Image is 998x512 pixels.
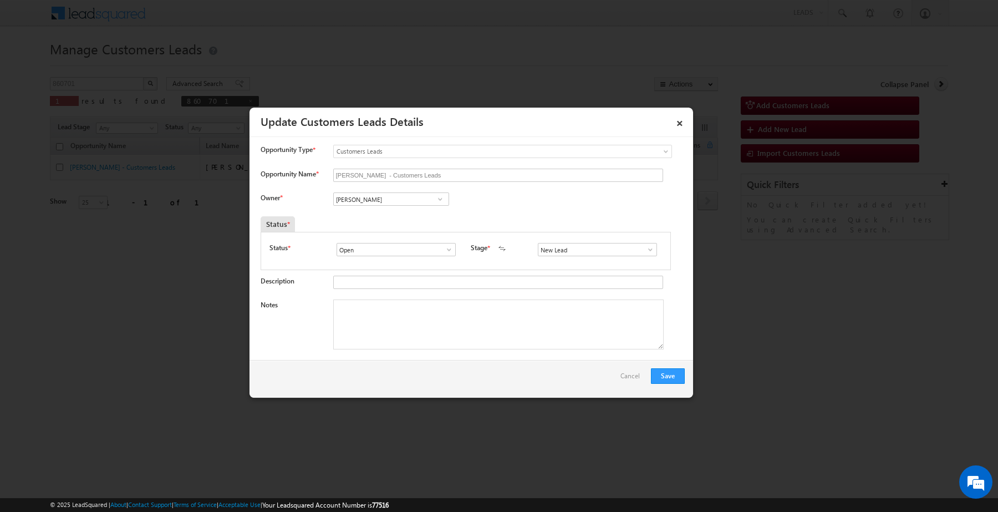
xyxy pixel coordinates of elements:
a: About [110,501,126,508]
label: Notes [261,301,278,309]
label: Description [261,277,294,285]
em: Start Chat [151,342,201,357]
textarea: Type your message and hit 'Enter' [14,103,202,332]
div: Chat with us now [58,58,186,73]
label: Owner [261,194,282,202]
img: d_60004797649_company_0_60004797649 [19,58,47,73]
a: Show All Items [640,244,654,255]
input: Type to Search [333,192,449,206]
span: © 2025 LeadSquared | | | | | [50,500,389,510]
label: Status [269,243,288,253]
div: Minimize live chat window [182,6,208,32]
label: Opportunity Name [261,170,318,178]
a: Contact Support [128,501,172,508]
a: Terms of Service [174,501,217,508]
span: Opportunity Type [261,145,313,155]
a: Customers Leads [333,145,672,158]
a: Update Customers Leads Details [261,113,424,129]
a: × [670,111,689,131]
a: Cancel [620,368,645,389]
input: Type to Search [337,243,456,256]
a: Acceptable Use [218,501,261,508]
label: Stage [471,243,487,253]
span: Your Leadsquared Account Number is [262,501,389,509]
input: Type to Search [538,243,657,256]
a: Show All Items [433,194,447,205]
span: 77516 [372,501,389,509]
a: Show All Items [439,244,453,255]
div: Status [261,216,295,232]
button: Save [651,368,685,384]
span: Customers Leads [334,146,627,156]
